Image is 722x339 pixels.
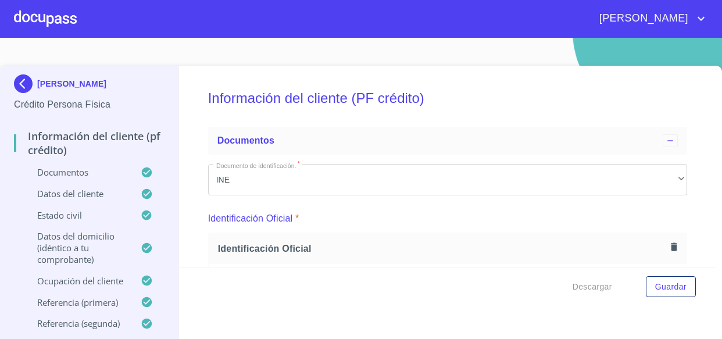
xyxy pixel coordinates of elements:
p: Información del cliente (PF crédito) [14,129,165,157]
div: Documentos [208,127,688,155]
span: Guardar [655,280,687,294]
p: Documentos [14,166,141,178]
div: INE [208,164,688,195]
button: Descargar [568,276,617,298]
button: Guardar [646,276,696,298]
p: Estado Civil [14,209,141,221]
p: [PERSON_NAME] [37,79,106,88]
div: [PERSON_NAME] [14,74,165,98]
p: Crédito Persona Física [14,98,165,112]
p: Ocupación del Cliente [14,275,141,287]
button: account of current user [591,9,708,28]
span: Documentos [217,135,274,145]
span: Identificación Oficial [218,242,666,255]
p: Datos del domicilio (idéntico a tu comprobante) [14,230,141,265]
h5: Información del cliente (PF crédito) [208,74,688,122]
img: Docupass spot blue [14,74,37,93]
p: Referencia (segunda) [14,317,141,329]
p: Datos del cliente [14,188,141,199]
p: Referencia (primera) [14,297,141,308]
p: Identificación Oficial [208,212,293,226]
span: [PERSON_NAME] [591,9,694,28]
span: Descargar [573,280,612,294]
